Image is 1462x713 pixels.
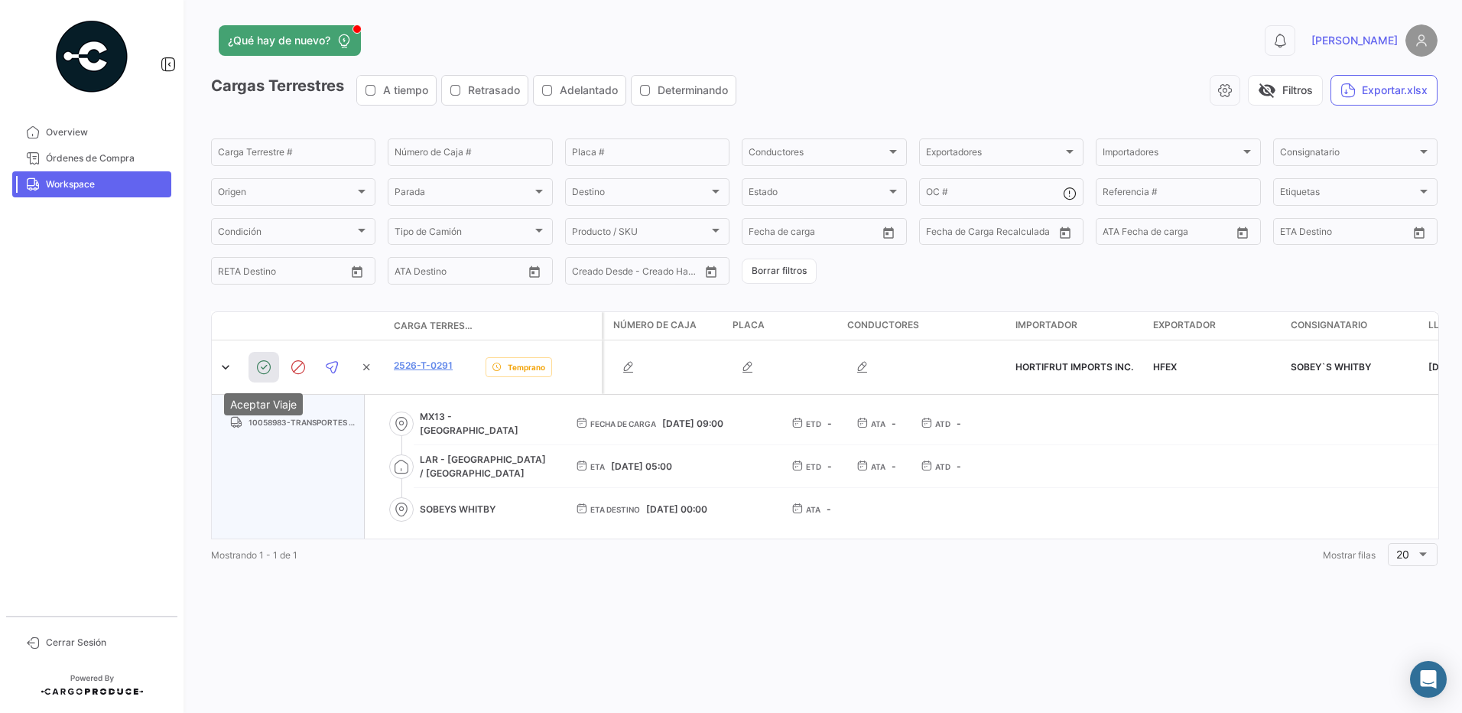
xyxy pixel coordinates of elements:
button: Open calendar [877,221,900,244]
span: Destino [572,189,709,200]
datatable-header-cell: Importador [1009,312,1147,340]
input: Hasta [1318,229,1379,239]
span: Consignatario [1291,318,1367,332]
button: Open calendar [346,260,369,283]
span: A tiempo [383,83,428,98]
datatable-header-cell: Conductores [841,312,1009,340]
span: Importador [1015,318,1077,332]
span: ETA [590,461,605,473]
span: Parada [395,189,531,200]
datatable-header-cell: Consignatario [1285,312,1422,340]
span: ATD [935,461,950,473]
span: LAR - [GEOGRAPHIC_DATA] / [GEOGRAPHIC_DATA] [420,453,551,480]
span: ETD [806,461,821,473]
span: Temprano [508,361,545,373]
span: ETD [806,418,821,430]
datatable-header-cell: Exportador [1147,312,1285,340]
span: - [957,461,961,472]
span: ATD [935,418,950,430]
a: Workspace [12,171,171,197]
input: ATA Hasta [452,268,513,278]
input: Hasta [964,229,1025,239]
span: Fecha de carga [590,418,656,430]
span: Conductores [847,318,919,332]
span: [PERSON_NAME] [1311,33,1398,48]
span: Retrasado [468,83,520,98]
input: Hasta [256,268,317,278]
datatable-header-cell: Delay Status [479,320,602,332]
span: Tipo de Camión [395,229,531,239]
button: Open calendar [700,260,723,283]
span: Exportadores [926,149,1063,160]
button: Adelantado [534,76,625,105]
button: A tiempo [357,76,436,105]
span: MX13 - [GEOGRAPHIC_DATA] [420,410,551,438]
button: Open calendar [1408,221,1431,244]
button: Exportar.xlsx [1330,75,1438,106]
span: ETA Destino [590,503,640,516]
span: SOBEYS WHITBY [420,503,551,516]
span: Adelantado [560,83,618,98]
span: ¿Qué hay de nuevo? [228,33,330,48]
datatable-header-cell: Carga Terrestre # [388,313,479,339]
span: - [827,503,831,515]
span: Placa [733,318,765,332]
div: Aceptar Viaje [224,393,303,415]
span: Overview [46,125,165,139]
span: HFEX [1153,361,1177,373]
span: Condición [218,229,355,239]
span: [DATE] 00:00 [646,503,707,515]
img: placeholder-user.png [1405,24,1438,57]
span: Producto / SKU [572,229,709,239]
span: - [892,461,896,472]
input: Desde [218,268,245,278]
a: Órdenes de Compra [12,145,171,171]
input: Desde [926,229,954,239]
img: powered-by.png [54,18,130,95]
datatable-header-cell: Placa [726,312,841,340]
input: Desde [1280,229,1308,239]
div: Abrir Intercom Messenger [1410,661,1447,698]
button: ¿Qué hay de nuevo? [219,25,361,56]
datatable-header-cell: Número de Caja [604,312,726,340]
span: - [827,461,832,472]
span: Consignatario [1280,149,1417,160]
input: Hasta [787,229,848,239]
span: Importadores [1103,149,1239,160]
input: Desde [749,229,776,239]
span: Determinando [658,83,728,98]
a: 2526-T-0291 [394,359,453,373]
span: - [827,418,832,429]
input: ATA Hasta [1160,229,1221,239]
span: visibility_off [1258,81,1276,99]
input: ATA Desde [395,268,441,278]
input: Creado Hasta [639,268,700,278]
span: Cerrar Sesión [46,636,165,650]
span: ATA [871,418,885,430]
button: Retrasado [442,76,528,105]
span: [DATE] 09:00 [662,418,723,429]
span: - [892,418,896,429]
button: Borrar filtros [742,259,817,284]
span: Carga Terrestre # [394,319,473,333]
span: 20 [1396,548,1409,561]
span: [DATE] 05:00 [611,461,672,472]
span: Workspace [46,177,165,191]
button: visibility_offFiltros [1248,75,1323,106]
button: Open calendar [1054,221,1077,244]
span: Exportador [1153,318,1216,332]
button: Determinando [632,76,736,105]
span: Origen [218,189,355,200]
span: Mostrando 1 - 1 de 1 [211,549,297,561]
span: Estado [749,189,885,200]
span: Mostrar filas [1323,549,1376,561]
button: Open calendar [523,260,546,283]
span: Órdenes de Compra [46,151,165,165]
datatable-header-cell: Estado [242,320,388,332]
h3: Cargas Terrestres [211,75,741,106]
input: Creado Desde [572,268,629,278]
a: Expand/Collapse Row [218,360,233,375]
span: ATA [806,503,820,516]
span: SOBEY`S WHITBY [1291,361,1371,373]
span: Conductores [749,149,885,160]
